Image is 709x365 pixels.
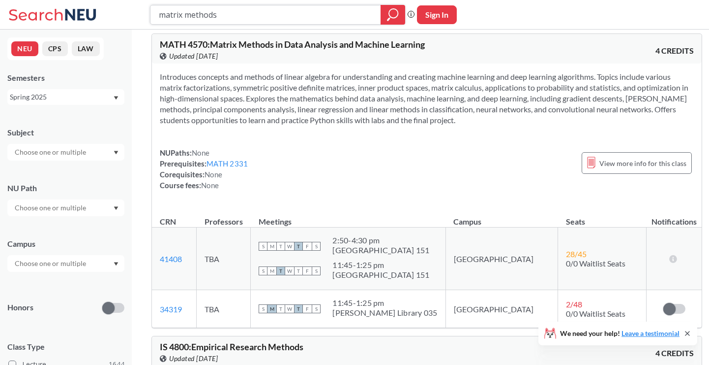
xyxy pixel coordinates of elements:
[7,341,124,352] span: Class Type
[294,266,303,275] span: T
[160,254,182,264] a: 41408
[267,266,276,275] span: M
[332,308,437,318] div: [PERSON_NAME] Library 035
[7,302,33,313] p: Honors
[303,242,312,251] span: F
[7,199,124,216] div: Dropdown arrow
[294,242,303,251] span: T
[312,242,321,251] span: S
[621,329,679,337] a: Leave a testimonial
[197,206,251,228] th: Professors
[259,304,267,313] span: S
[285,242,294,251] span: W
[332,270,429,280] div: [GEOGRAPHIC_DATA] 151
[169,353,218,364] span: Updated [DATE]
[599,157,686,169] span: View more info for this class
[276,266,285,275] span: T
[445,228,558,290] td: [GEOGRAPHIC_DATA]
[114,151,118,155] svg: Dropdown arrow
[7,89,124,105] div: Spring 2025Dropdown arrow
[647,206,702,228] th: Notifications
[276,242,285,251] span: T
[566,249,587,259] span: 28 / 45
[42,41,68,56] button: CPS
[192,148,209,157] span: None
[417,5,457,24] button: Sign In
[303,266,312,275] span: F
[114,96,118,100] svg: Dropdown arrow
[7,127,124,138] div: Subject
[558,206,647,228] th: Seats
[72,41,100,56] button: LAW
[566,299,582,309] span: 2 / 48
[160,304,182,314] a: 34319
[267,242,276,251] span: M
[10,146,92,158] input: Choose one or multiple
[560,330,679,337] span: We need your help!
[332,298,437,308] div: 11:45 - 1:25 pm
[332,235,429,245] div: 2:50 - 4:30 pm
[655,348,694,359] span: 4 CREDITS
[197,290,251,328] td: TBA
[7,255,124,272] div: Dropdown arrow
[267,304,276,313] span: M
[114,206,118,210] svg: Dropdown arrow
[201,181,219,190] span: None
[285,304,294,313] span: W
[312,304,321,313] span: S
[445,290,558,328] td: [GEOGRAPHIC_DATA]
[566,309,625,318] span: 0/0 Waitlist Seats
[566,259,625,268] span: 0/0 Waitlist Seats
[445,206,558,228] th: Campus
[160,216,176,227] div: CRN
[251,206,445,228] th: Meetings
[10,258,92,269] input: Choose one or multiple
[259,266,267,275] span: S
[11,41,38,56] button: NEU
[169,51,218,62] span: Updated [DATE]
[7,72,124,83] div: Semesters
[332,245,429,255] div: [GEOGRAPHIC_DATA] 151
[7,238,124,249] div: Campus
[158,6,374,23] input: Class, professor, course number, "phrase"
[207,159,248,168] a: MATH 2331
[7,183,124,194] div: NU Path
[387,8,399,22] svg: magnifying glass
[10,92,113,102] div: Spring 2025
[381,5,405,25] div: magnifying glass
[160,341,303,352] span: IS 4800 : Empirical Research Methods
[10,202,92,214] input: Choose one or multiple
[332,260,429,270] div: 11:45 - 1:25 pm
[655,45,694,56] span: 4 CREDITS
[312,266,321,275] span: S
[114,262,118,266] svg: Dropdown arrow
[294,304,303,313] span: T
[259,242,267,251] span: S
[160,71,694,126] section: Introduces concepts and methods of linear algebra for understanding and creating machine learning...
[285,266,294,275] span: W
[160,147,248,191] div: NUPaths: Prerequisites: Corequisites: Course fees:
[303,304,312,313] span: F
[276,304,285,313] span: T
[197,228,251,290] td: TBA
[7,144,124,161] div: Dropdown arrow
[205,170,222,179] span: None
[160,39,425,50] span: MATH 4570 : Matrix Methods in Data Analysis and Machine Learning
